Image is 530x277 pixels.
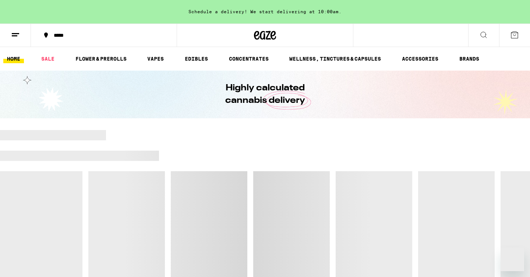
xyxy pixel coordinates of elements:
a: ACCESSORIES [398,54,442,63]
h1: Highly calculated cannabis delivery [204,82,326,107]
a: BRANDS [456,54,483,63]
a: WELLNESS, TINCTURES & CAPSULES [286,54,385,63]
iframe: Button to launch messaging window [501,248,524,271]
a: SALE [38,54,58,63]
a: FLOWER & PREROLLS [72,54,130,63]
a: HOME [3,54,24,63]
a: VAPES [144,54,167,63]
a: CONCENTRATES [225,54,272,63]
a: EDIBLES [181,54,212,63]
